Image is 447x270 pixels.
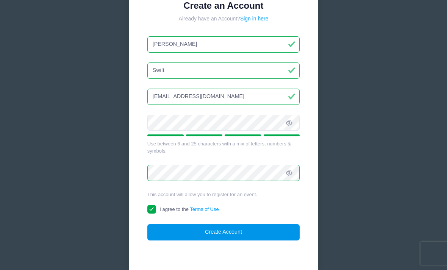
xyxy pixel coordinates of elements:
input: Email [147,89,300,105]
div: Already have an Account? [147,15,300,23]
h1: Create an Account [147,0,300,11]
button: Create Account [147,224,300,240]
span: I agree to the [159,206,219,212]
div: Use between 6 and 25 characters with a mix of letters, numbers & symbols. [147,140,300,155]
a: Sign in here [240,16,269,22]
input: First Name [147,36,300,53]
input: Last Name [147,62,300,79]
div: This account will allow you to register for an event. [147,191,300,198]
a: Terms of Use [190,206,219,212]
input: I agree to theTerms of Use [147,205,156,214]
